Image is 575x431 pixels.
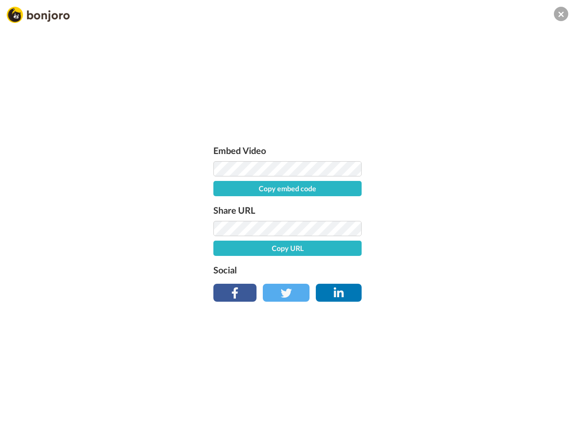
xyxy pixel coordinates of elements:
[213,181,362,196] button: Copy embed code
[213,143,362,158] label: Embed Video
[213,263,362,277] label: Social
[213,203,362,217] label: Share URL
[7,7,70,23] img: Bonjoro Logo
[213,241,362,256] button: Copy URL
